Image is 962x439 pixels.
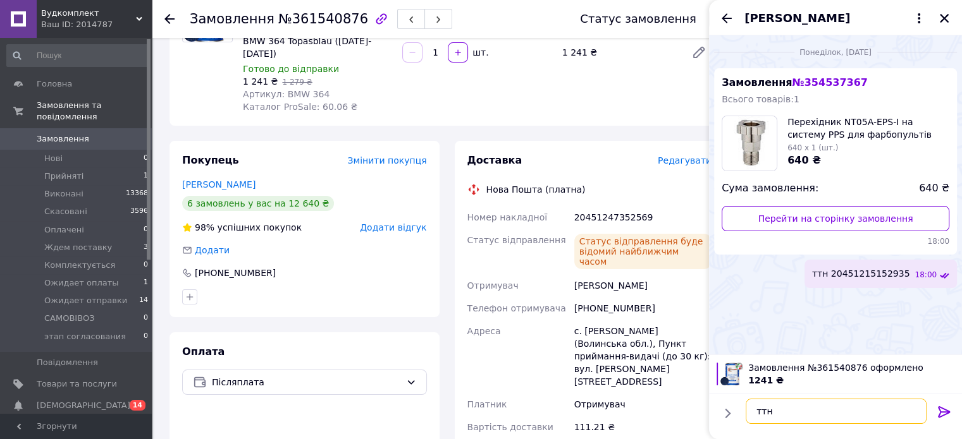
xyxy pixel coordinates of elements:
[44,206,87,217] span: Скасовані
[572,416,714,438] div: 111.21 ₴
[44,242,112,253] span: Ждем поставку
[714,45,957,58] div: 28.07.2025
[744,10,850,27] span: [PERSON_NAME]
[278,11,368,27] span: №361540876
[467,326,501,336] span: Адреса
[722,76,868,88] span: Замовлення
[572,274,714,297] div: [PERSON_NAME]
[572,297,714,320] div: [PHONE_NUMBER]
[467,235,566,245] span: Статус відправлення
[572,206,714,229] div: 20451247352569
[787,116,949,141] span: Перехідник NT05A-EPS-I на систему PPS для фарбопультів IWATA
[139,295,148,306] span: 14
[37,100,152,123] span: Замовлення та повідомлення
[467,303,566,313] span: Телефон отримувача
[722,181,818,196] span: Сума замовлення:
[282,78,312,87] span: 1 279 ₴
[37,400,130,411] span: [DEMOGRAPHIC_DATA]
[243,102,357,112] span: Каталог ProSale: 60.06 ₴
[243,89,330,99] span: Артикул: BMW 364
[144,277,148,289] span: 1
[557,44,681,61] div: 1 241 ₴
[144,260,148,271] span: 0
[686,40,712,65] a: Редагувати
[722,236,949,247] span: 18:00 28.07.2025
[746,399,927,424] textarea: ттн
[467,399,507,409] span: Платник
[44,153,63,164] span: Нові
[144,153,148,164] span: 0
[572,320,714,393] div: с. [PERSON_NAME] (Волинська обл.), Пункт приймання-видачі (до 30 кг): вул. [PERSON_NAME][STREET_A...
[360,222,426,232] span: Додати відгук
[572,393,714,416] div: Отримувач
[37,357,98,368] span: Повідомлення
[243,35,392,60] div: BMW 364 Topasblau ([DATE]-[DATE])
[182,154,239,166] span: Покупець
[748,361,954,374] span: Замовлення №361540876 оформлено
[164,13,175,25] div: Повернутися назад
[719,11,734,26] button: Назад
[44,313,95,324] span: САМОВІВОЗ
[919,181,949,196] span: 640 ₴
[787,143,838,152] span: 640 x 1 (шт.)
[483,183,589,196] div: Нова Пошта (платна)
[44,188,83,200] span: Виконані
[182,196,334,211] div: 6 замовлень у вас на 12 640 ₴
[722,94,799,104] span: Всього товарів: 1
[467,280,519,291] span: Отримувач
[748,375,784,385] span: 1241 ₴
[792,76,867,88] span: № 354537367
[580,13,696,25] div: Статус замовлення
[787,154,821,166] span: 640 ₴
[243,76,278,87] span: 1 241 ₴
[722,206,949,231] a: Перейти на сторінку замовлення
[44,224,84,236] span: Оплачені
[44,295,127,306] span: Ожидает отправки
[37,78,72,90] span: Головна
[469,46,490,59] div: шт.
[348,155,427,165] span: Змінити покупця
[243,64,339,74] span: Готово до відправки
[44,171,83,182] span: Прийняті
[144,171,148,182] span: 1
[720,363,743,385] img: 5205679938_w100_h100_bmw-364-topasblau.jpg
[126,188,148,200] span: 13368
[182,346,225,358] span: Оплата
[794,47,877,58] span: понеділок, [DATE]
[44,331,126,342] span: этап согласования
[182,179,256,189] a: [PERSON_NAME]
[467,154,522,166] span: Доставка
[194,267,277,279] div: [PHONE_NUMBER]
[37,378,117,390] span: Товари та послуги
[44,277,119,289] span: Ожидает оплаты
[725,116,775,171] img: 3863018747_w100_h100_perehodnik-nt05a-eps-i-na.jpg
[574,234,712,269] div: Статус відправлення буде відомий найближчим часом
[41,8,136,19] span: Вудкомплект
[44,260,115,271] span: Комплектується
[130,400,145,411] span: 14
[144,331,148,342] span: 0
[744,10,927,27] button: [PERSON_NAME]
[144,313,148,324] span: 0
[812,267,910,280] span: ттн 20451215152935
[915,270,937,280] span: 18:00 28.07.2025
[195,222,214,232] span: 98%
[212,375,401,389] span: Післяплата
[182,221,302,234] div: успішних покупок
[6,44,149,67] input: Пошук
[467,422,553,432] span: Вартість доставки
[130,206,148,217] span: 3596
[658,155,712,165] span: Редагувати
[195,245,230,255] span: Додати
[41,19,152,30] div: Ваш ID: 2014787
[937,11,952,26] button: Закрити
[37,133,89,145] span: Замовлення
[719,405,736,421] button: Показати кнопки
[144,224,148,236] span: 0
[144,242,148,253] span: 3
[467,212,548,222] span: Номер накладної
[190,11,274,27] span: Замовлення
